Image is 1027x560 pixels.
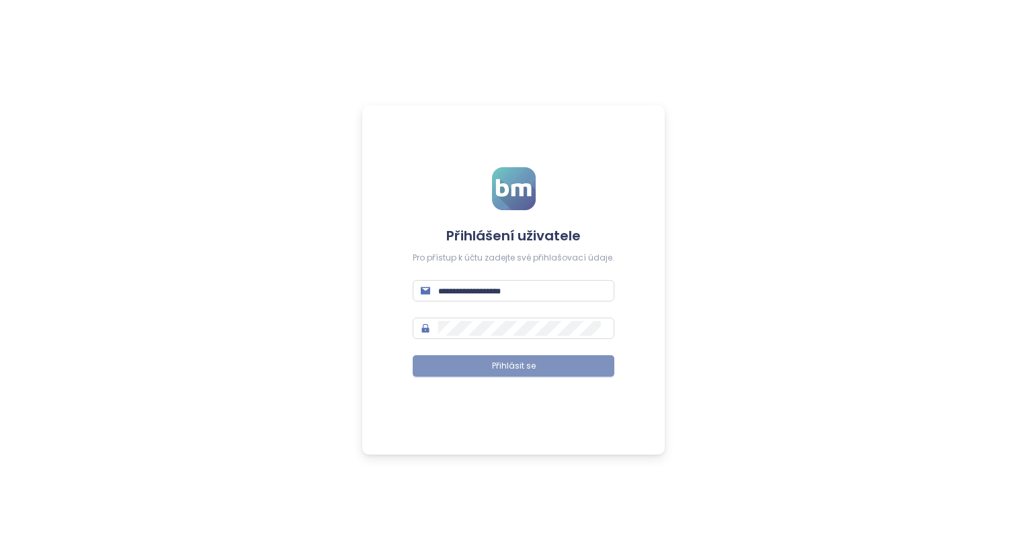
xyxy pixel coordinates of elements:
button: Přihlásit se [413,355,614,377]
div: Pro přístup k účtu zadejte své přihlašovací údaje. [413,252,614,265]
span: mail [421,286,430,295]
h4: Přihlášení uživatele [413,226,614,245]
span: lock [421,324,430,333]
img: logo [492,167,536,210]
span: Přihlásit se [492,360,536,373]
